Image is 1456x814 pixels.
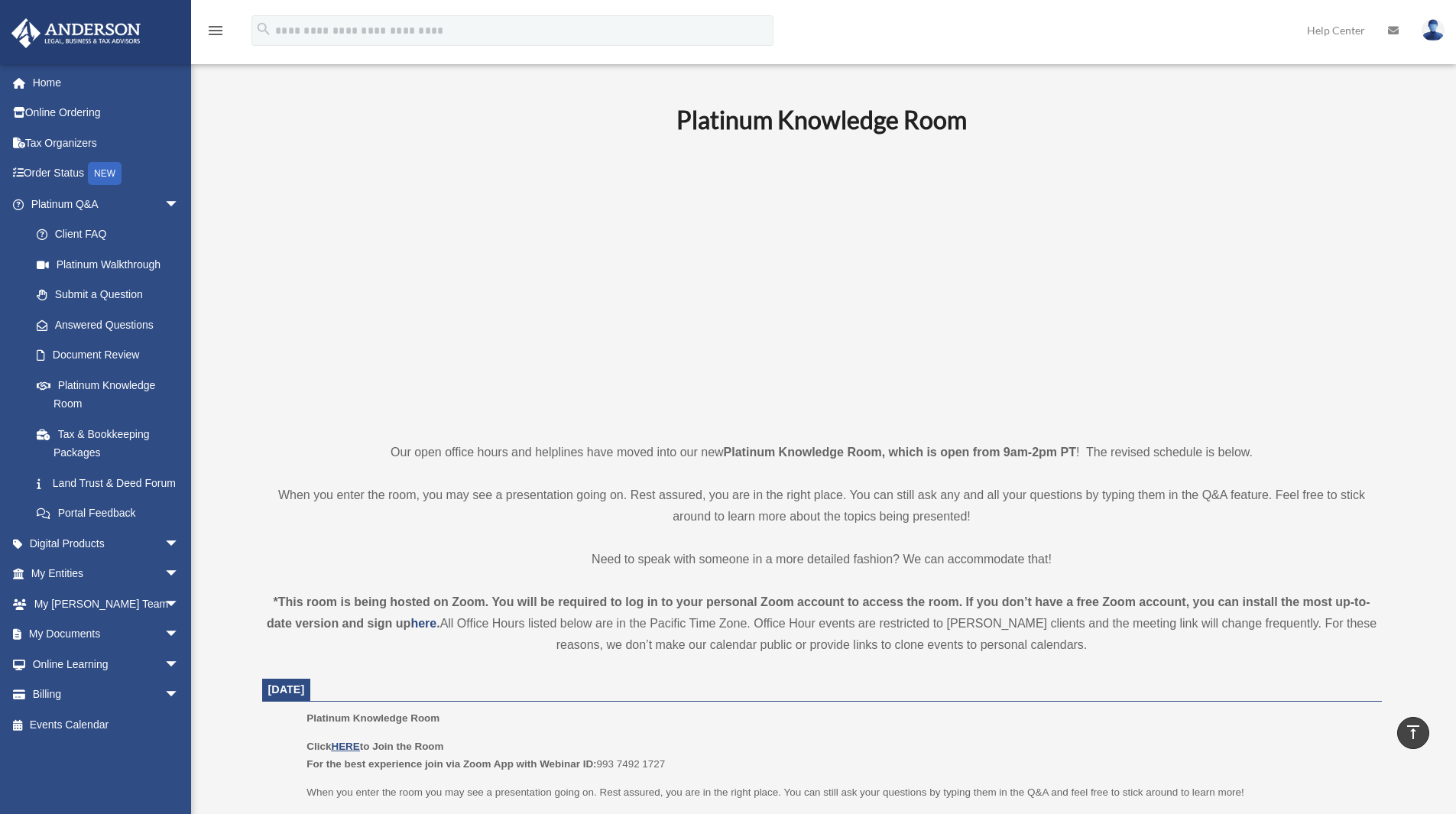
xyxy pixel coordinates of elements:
[21,280,203,310] a: Submit a Question
[206,27,225,40] a: menu
[306,741,443,752] b: Click to Join the Room
[410,617,436,630] a: here
[268,683,305,696] span: [DATE]
[164,189,195,220] span: arrow_drop_down
[7,18,145,48] img: Anderson Advisors Platinum Portal
[21,249,203,280] a: Platinum Walkthrough
[724,446,1076,459] strong: Platinum Knowledge Room, which is open from 9am-2pm PT
[1404,723,1422,741] i: vertical_align_top
[11,189,203,219] a: Platinum Q&Aarrow_drop_down
[11,98,203,128] a: Online Ordering
[164,649,195,680] span: arrow_drop_down
[88,162,122,185] div: NEW
[306,783,1370,802] p: When you enter the room you may see a presentation going on. Rest assured, you are in the right p...
[262,442,1382,463] p: Our open office hours and helplines have moved into our new ! The revised schedule is below.
[11,709,203,740] a: Events Calendar
[164,679,195,711] span: arrow_drop_down
[255,21,272,37] i: search
[11,679,203,710] a: Billingarrow_drop_down
[21,340,203,371] a: Document Review
[306,738,1370,773] p: 993 7492 1727
[21,419,203,468] a: Tax & Bookkeeping Packages
[11,528,203,559] a: Digital Productsarrow_drop_down
[306,758,596,770] b: For the best experience join via Zoom App with Webinar ID:
[164,589,195,620] span: arrow_drop_down
[1422,19,1445,41] img: User Pic
[676,105,967,135] b: Platinum Knowledge Room
[164,528,195,559] span: arrow_drop_down
[164,559,195,590] span: arrow_drop_down
[21,370,195,419] a: Platinum Knowledge Room
[21,310,203,340] a: Answered Questions
[436,617,439,630] strong: .
[11,559,203,589] a: My Entitiesarrow_drop_down
[331,741,359,752] a: HERE
[11,128,203,158] a: Tax Organizers
[11,67,203,98] a: Home
[306,712,439,724] span: Platinum Knowledge Room
[592,155,1051,413] iframe: 231110_Toby_KnowledgeRoom
[164,619,195,650] span: arrow_drop_down
[21,498,203,529] a: Portal Feedback
[262,549,1382,570] p: Need to speak with someone in a more detailed fashion? We can accommodate that!
[206,21,225,40] i: menu
[11,589,203,619] a: My [PERSON_NAME] Teamarrow_drop_down
[262,485,1382,527] p: When you enter the room, you may see a presentation going on. Rest assured, you are in the right ...
[11,158,203,190] a: Order StatusNEW
[1397,717,1429,749] a: vertical_align_top
[21,219,203,250] a: Client FAQ
[21,468,203,498] a: Land Trust & Deed Forum
[11,649,203,679] a: Online Learningarrow_drop_down
[262,592,1382,656] div: All Office Hours listed below are in the Pacific Time Zone. Office Hour events are restricted to ...
[267,595,1370,630] strong: *This room is being hosted on Zoom. You will be required to log in to your personal Zoom account ...
[11,619,203,650] a: My Documentsarrow_drop_down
